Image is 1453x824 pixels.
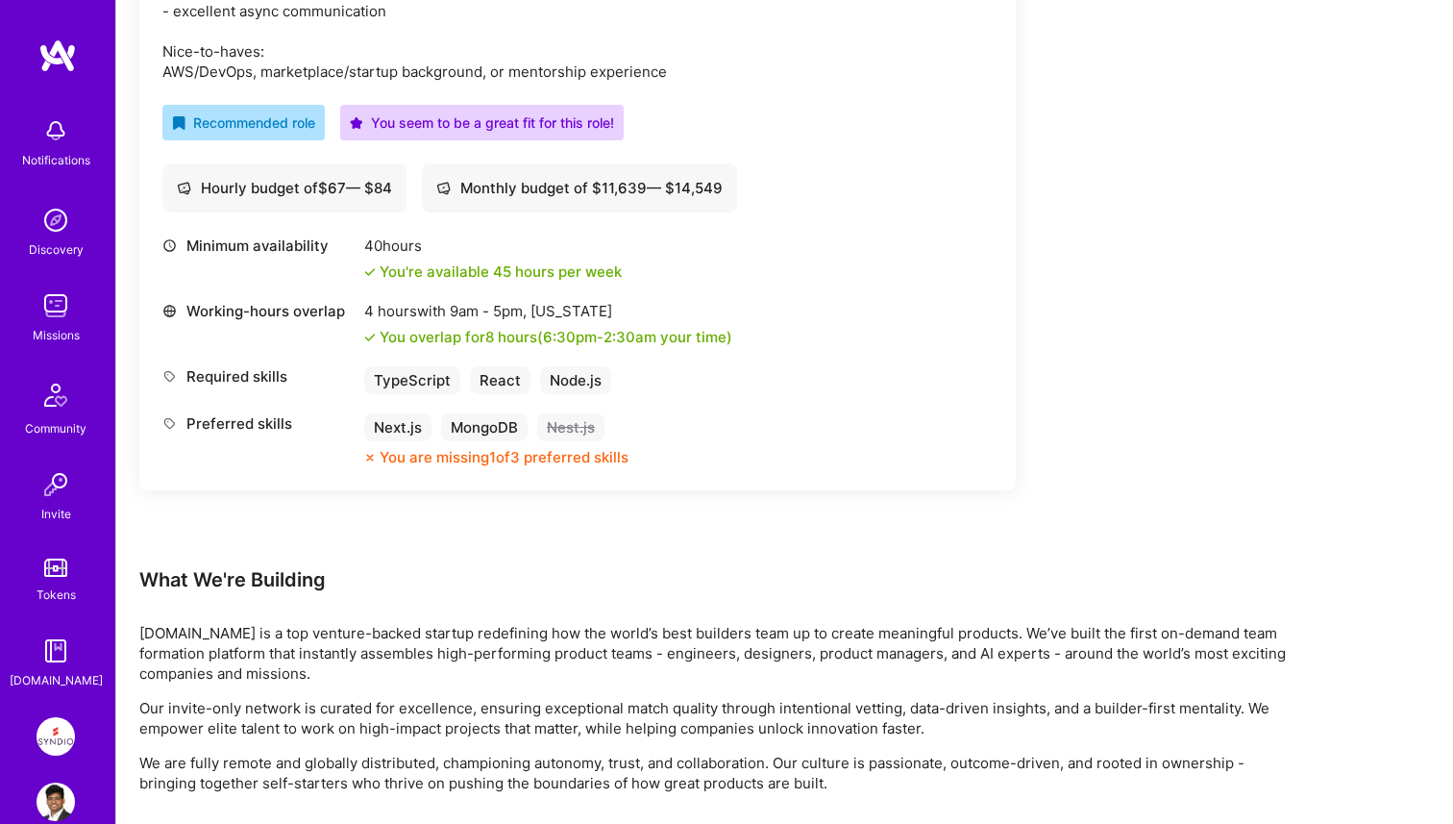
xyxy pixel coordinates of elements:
[380,447,628,467] div: You are missing 1 of 3 preferred skills
[37,201,75,239] img: discovery
[350,116,363,130] i: icon PurpleStar
[139,753,1293,793] p: We are fully remote and globally distributed, championing autonomy, trust, and collaboration. Our...
[37,585,76,605] div: Tokens
[540,366,611,394] div: Node.js
[162,416,177,431] i: icon Tag
[37,287,75,325] img: teamwork
[436,181,451,195] i: icon Cash
[22,150,90,170] div: Notifications
[38,38,77,73] img: logo
[33,325,80,345] div: Missions
[364,366,460,394] div: TypeScript
[162,413,355,434] div: Preferred skills
[25,418,86,438] div: Community
[364,301,732,321] div: 4 hours with [US_STATE]
[162,236,355,256] div: Minimum availability
[162,304,177,318] i: icon World
[162,238,177,253] i: icon Clock
[543,328,656,346] span: 6:30pm - 2:30am
[139,623,1293,684] p: [DOMAIN_NAME] is a top venture-backed startup redefining how the world’s best builders team up to...
[380,327,732,347] div: You overlap for 8 hours ( your time)
[37,717,75,756] img: Syndio: Transformation Engine Modernization
[364,236,622,256] div: 40 hours
[29,239,84,260] div: Discovery
[10,670,103,690] div: [DOMAIN_NAME]
[33,372,79,418] img: Community
[364,266,376,278] i: icon Check
[364,413,431,441] div: Next.js
[350,112,614,133] div: You seem to be a great fit for this role!
[364,452,376,463] i: icon CloseOrange
[32,783,80,821] a: User Avatar
[364,262,622,282] div: You're available 45 hours per week
[177,178,392,198] div: Hourly budget of $ 67 — $ 84
[537,413,604,441] div: Nest.js
[139,698,1293,738] p: Our invite-only network is curated for excellence, ensuring exceptional match quality through int...
[37,465,75,504] img: Invite
[441,413,528,441] div: MongoDB
[470,366,530,394] div: React
[446,302,530,320] span: 9am - 5pm ,
[364,332,376,343] i: icon Check
[436,178,723,198] div: Monthly budget of $ 11,639 — $ 14,549
[172,112,315,133] div: Recommended role
[177,181,191,195] i: icon Cash
[162,366,355,387] div: Required skills
[41,504,71,524] div: Invite
[172,116,185,130] i: icon RecommendedBadge
[162,301,355,321] div: Working-hours overlap
[162,369,177,384] i: icon Tag
[139,567,1293,592] div: What We're Building
[37,112,75,150] img: bell
[37,783,75,821] img: User Avatar
[44,559,67,577] img: tokens
[32,717,80,756] a: Syndio: Transformation Engine Modernization
[37,632,75,670] img: guide book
